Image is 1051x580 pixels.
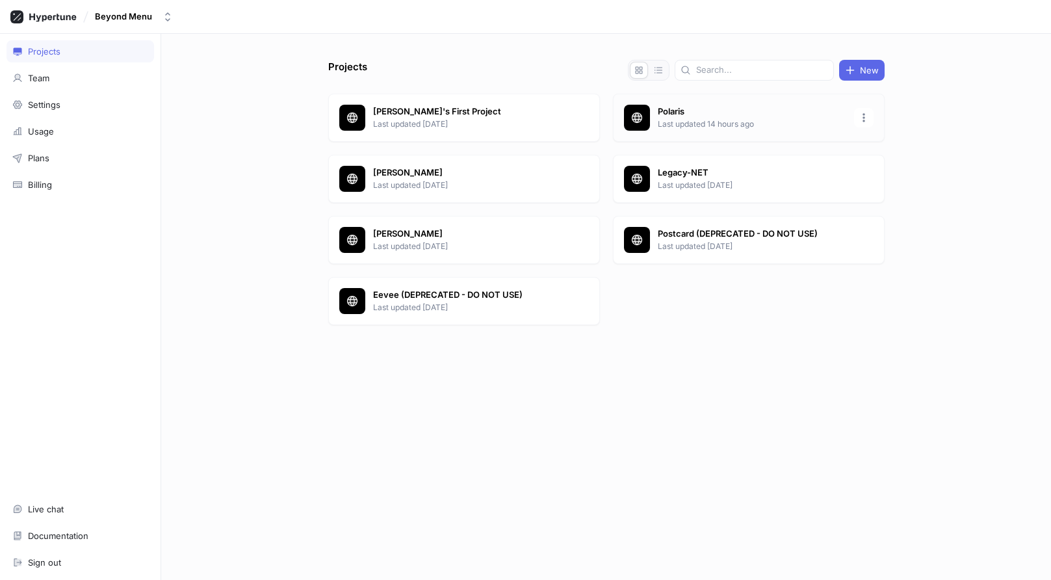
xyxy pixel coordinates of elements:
[839,60,885,81] button: New
[6,120,154,142] a: Usage
[28,46,60,57] div: Projects
[28,126,54,137] div: Usage
[658,228,846,241] p: Postcard (DEPRECATED - DO NOT USE)
[6,525,154,547] a: Documentation
[328,60,367,81] p: Projects
[373,289,562,302] p: Eevee (DEPRECATED - DO NOT USE)
[373,302,562,313] p: Last updated [DATE]
[658,105,846,118] p: Polaris
[373,228,562,241] p: [PERSON_NAME]
[28,557,61,568] div: Sign out
[28,504,64,514] div: Live chat
[696,64,828,77] input: Search...
[373,118,562,130] p: Last updated [DATE]
[95,11,152,22] div: Beyond Menu
[28,99,60,110] div: Settings
[658,166,846,179] p: Legacy-NET
[373,179,562,191] p: Last updated [DATE]
[6,40,154,62] a: Projects
[28,179,52,190] div: Billing
[28,73,49,83] div: Team
[6,67,154,89] a: Team
[373,166,562,179] p: [PERSON_NAME]
[373,241,562,252] p: Last updated [DATE]
[90,6,178,27] button: Beyond Menu
[6,94,154,116] a: Settings
[28,153,49,163] div: Plans
[6,174,154,196] a: Billing
[6,147,154,169] a: Plans
[658,241,846,252] p: Last updated [DATE]
[658,118,846,130] p: Last updated 14 hours ago
[658,179,846,191] p: Last updated [DATE]
[860,66,879,74] span: New
[28,531,88,541] div: Documentation
[373,105,562,118] p: [PERSON_NAME]'s First Project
